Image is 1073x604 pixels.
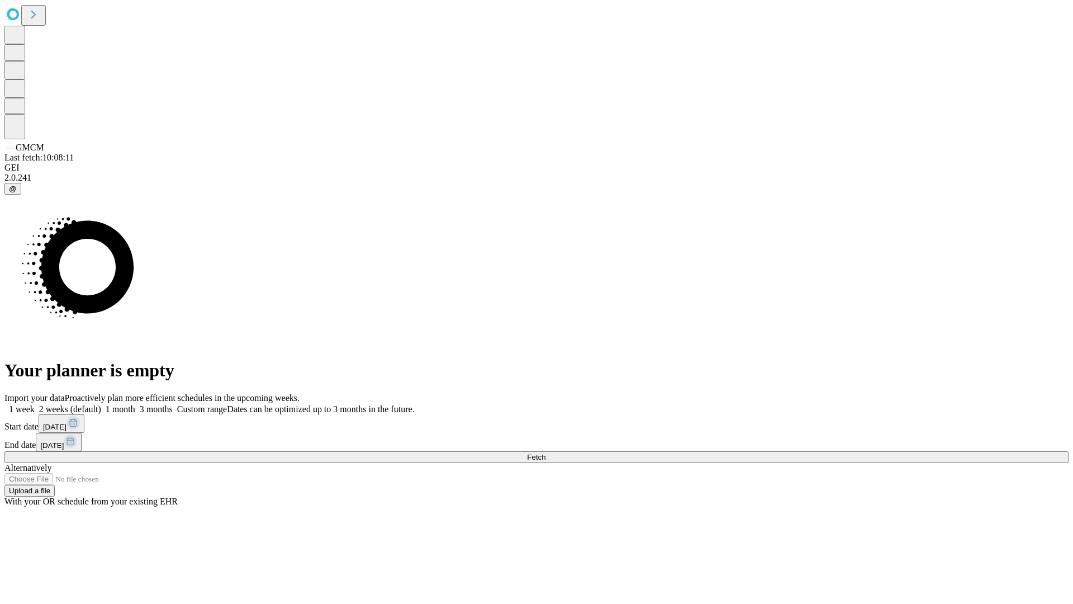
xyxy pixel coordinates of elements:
[4,173,1069,183] div: 2.0.241
[4,163,1069,173] div: GEI
[140,404,173,414] span: 3 months
[39,414,84,433] button: [DATE]
[4,463,51,473] span: Alternatively
[4,393,65,403] span: Import your data
[43,423,67,431] span: [DATE]
[4,183,21,195] button: @
[4,414,1069,433] div: Start date
[9,404,35,414] span: 1 week
[527,453,545,461] span: Fetch
[4,485,55,497] button: Upload a file
[4,153,74,162] span: Last fetch: 10:08:11
[65,393,300,403] span: Proactively plan more efficient schedules in the upcoming weeks.
[4,360,1069,381] h1: Your planner is empty
[177,404,227,414] span: Custom range
[39,404,101,414] span: 2 weeks (default)
[227,404,414,414] span: Dates can be optimized up to 3 months in the future.
[4,497,178,506] span: With your OR schedule from your existing EHR
[106,404,135,414] span: 1 month
[36,433,82,451] button: [DATE]
[40,441,64,450] span: [DATE]
[4,433,1069,451] div: End date
[4,451,1069,463] button: Fetch
[16,143,44,152] span: GMCM
[9,185,17,193] span: @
